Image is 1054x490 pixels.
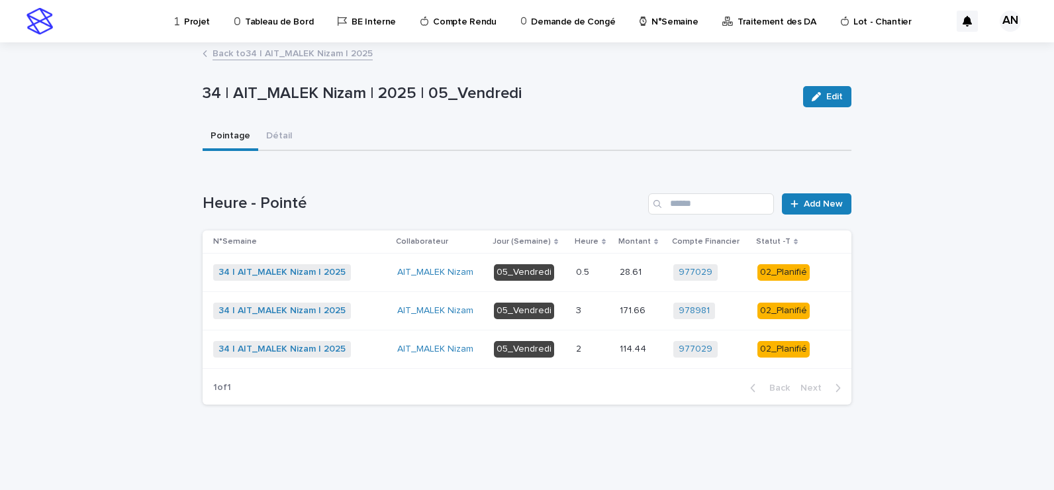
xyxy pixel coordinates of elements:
[576,341,584,355] p: 2
[679,305,710,317] a: 978981
[203,194,643,213] h1: Heure - Pointé
[826,92,843,101] span: Edit
[679,344,712,355] a: 977029
[740,382,795,394] button: Back
[679,267,712,278] a: 977029
[620,303,648,317] p: 171.66
[203,254,851,292] tr: 34 | AIT_MALEK Nizam | 2025 AIT_MALEK Nizam 05_Vendredi0.50.5 28.6128.61 977029 02_Planifié
[218,305,346,317] a: 34 | AIT_MALEK Nizam | 2025
[757,264,810,281] div: 02_Planifié
[203,330,851,368] tr: 34 | AIT_MALEK Nizam | 2025 AIT_MALEK Nizam 05_Vendredi22 114.44114.44 977029 02_Planifié
[494,303,554,319] div: 05_Vendredi
[397,305,473,317] a: AIT_MALEK Nizam
[800,383,830,393] span: Next
[576,303,584,317] p: 3
[494,264,554,281] div: 05_Vendredi
[620,341,649,355] p: 114.44
[203,371,242,404] p: 1 of 1
[620,264,644,278] p: 28.61
[397,344,473,355] a: AIT_MALEK Nizam
[213,45,373,60] a: Back to34 | AIT_MALEK Nizam | 2025
[203,84,792,103] p: 34 | AIT_MALEK Nizam | 2025 | 05_Vendredi
[782,193,851,215] a: Add New
[218,344,346,355] a: 34 | AIT_MALEK Nizam | 2025
[396,234,448,249] p: Collaborateur
[258,123,300,151] button: Détail
[648,193,774,215] input: Search
[618,234,651,249] p: Montant
[397,267,473,278] a: AIT_MALEK Nizam
[203,291,851,330] tr: 34 | AIT_MALEK Nizam | 2025 AIT_MALEK Nizam 05_Vendredi33 171.66171.66 978981 02_Planifié
[804,199,843,209] span: Add New
[757,303,810,319] div: 02_Planifié
[494,341,554,358] div: 05_Vendredi
[1000,11,1021,32] div: AN
[575,234,599,249] p: Heure
[756,234,790,249] p: Statut -T
[795,382,851,394] button: Next
[761,383,790,393] span: Back
[493,234,551,249] p: Jour (Semaine)
[803,86,851,107] button: Edit
[218,267,346,278] a: 34 | AIT_MALEK Nizam | 2025
[213,234,257,249] p: N°Semaine
[576,264,592,278] p: 0.5
[672,234,740,249] p: Compte Financier
[26,8,53,34] img: stacker-logo-s-only.png
[203,123,258,151] button: Pointage
[757,341,810,358] div: 02_Planifié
